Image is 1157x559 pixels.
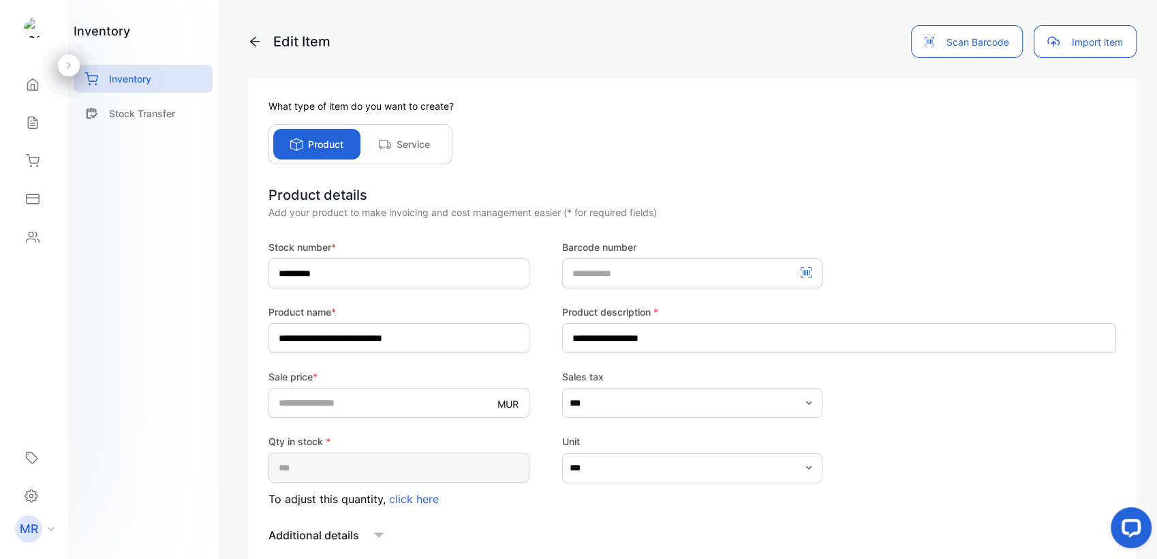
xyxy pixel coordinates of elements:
[74,65,213,93] a: Inventory
[268,305,529,319] label: Product name
[109,72,151,86] p: Inventory
[268,205,1116,220] div: Add your product to make invoicing and cost management easier (* for required fields)
[562,240,823,254] label: Barcode number
[1100,502,1157,559] iframe: LiveChat chat widget
[268,434,529,449] label: Qty in stock
[268,369,529,384] label: Sale price
[1034,25,1137,58] button: Import item
[497,397,519,411] p: MUR
[911,25,1023,58] button: Scan Barcode
[20,520,38,538] p: MR
[268,491,529,507] p: To adjust this quantity,
[268,185,1116,205] div: Product details
[308,137,343,151] p: Product
[562,434,823,449] label: Unit
[562,369,823,384] label: Sales tax
[268,240,529,254] label: Stock number
[268,527,359,543] p: Additional details
[268,99,1116,113] p: What type of item do you want to create?
[74,100,213,127] a: Stock Transfer
[248,31,330,52] p: Edit Item
[389,492,439,506] span: click here
[24,18,44,38] img: logo
[109,106,175,121] p: Stock Transfer
[397,137,430,151] p: Service
[74,22,130,40] h1: inventory
[562,305,1116,319] label: Product description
